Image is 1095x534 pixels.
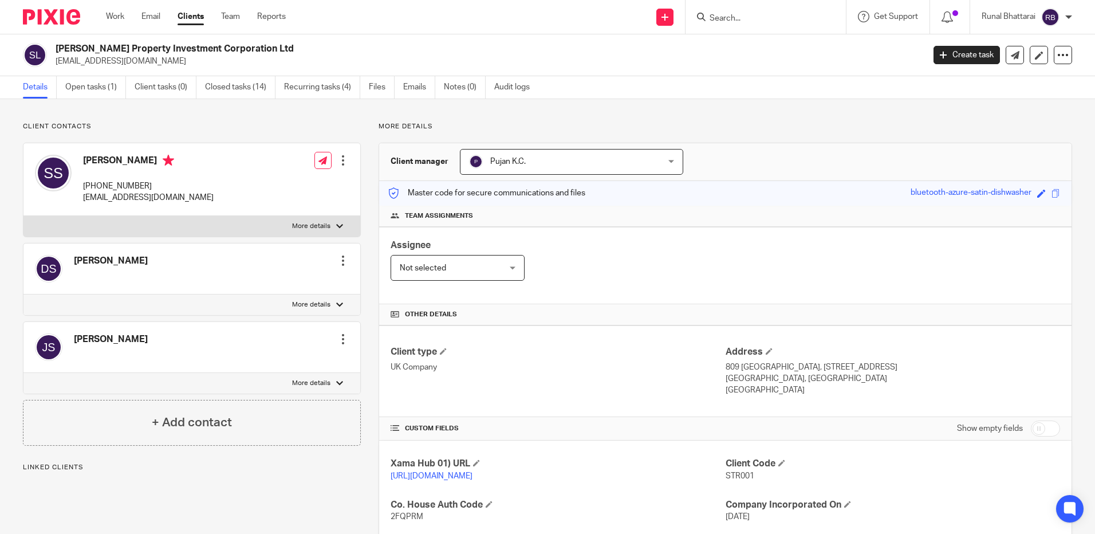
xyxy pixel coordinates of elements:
a: Audit logs [494,76,538,99]
img: svg%3E [23,43,47,67]
span: STR001 [726,472,754,480]
img: svg%3E [35,333,62,361]
a: Closed tasks (14) [205,76,275,99]
h2: [PERSON_NAME] Property Investment Corporation Ltd [56,43,744,55]
p: Client contacts [23,122,361,131]
p: Runal Bhattarai [982,11,1035,22]
h3: Client manager [391,156,448,167]
h4: Co. House Auth Code [391,499,725,511]
h4: CUSTOM FIELDS [391,424,725,433]
p: 809 [GEOGRAPHIC_DATA], [STREET_ADDRESS] [726,362,1060,373]
h4: [PERSON_NAME] [74,255,148,267]
span: Team assignments [405,211,473,221]
p: More details [292,379,330,388]
p: [GEOGRAPHIC_DATA] [726,384,1060,396]
p: More details [292,300,330,309]
input: Search [708,14,812,24]
p: More details [379,122,1072,131]
h4: Address [726,346,1060,358]
span: Not selected [400,264,446,272]
a: Open tasks (1) [65,76,126,99]
h4: Client type [391,346,725,358]
p: [EMAIL_ADDRESS][DOMAIN_NAME] [56,56,916,67]
a: [URL][DOMAIN_NAME] [391,472,472,480]
img: Pixie [23,9,80,25]
h4: [PERSON_NAME] [74,333,148,345]
a: Files [369,76,395,99]
h4: Client Code [726,458,1060,470]
h4: [PERSON_NAME] [83,155,214,169]
a: Client tasks (0) [135,76,196,99]
a: Team [221,11,240,22]
img: svg%3E [1041,8,1059,26]
p: [PHONE_NUMBER] [83,180,214,192]
p: Linked clients [23,463,361,472]
img: svg%3E [469,155,483,168]
a: Clients [178,11,204,22]
p: UK Company [391,362,725,373]
p: More details [292,222,330,231]
span: Other details [405,310,457,319]
a: Emails [403,76,435,99]
span: Pujan K.C. [490,158,526,166]
a: Reports [257,11,286,22]
h4: Company Incorporated On [726,499,1060,511]
span: 2FQPRM [391,513,423,521]
p: Master code for secure communications and files [388,187,585,199]
img: svg%3E [35,155,72,191]
label: Show empty fields [957,423,1023,434]
h4: Xama Hub 01) URL [391,458,725,470]
a: Notes (0) [444,76,486,99]
span: Assignee [391,241,431,250]
span: [DATE] [726,513,750,521]
a: Work [106,11,124,22]
img: svg%3E [35,255,62,282]
i: Primary [163,155,174,166]
a: Recurring tasks (4) [284,76,360,99]
a: Email [141,11,160,22]
h4: + Add contact [152,414,232,431]
a: Details [23,76,57,99]
p: [GEOGRAPHIC_DATA], [GEOGRAPHIC_DATA] [726,373,1060,384]
span: Get Support [874,13,918,21]
p: [EMAIL_ADDRESS][DOMAIN_NAME] [83,192,214,203]
div: bluetooth-azure-satin-dishwasher [911,187,1031,200]
a: Create task [933,46,1000,64]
